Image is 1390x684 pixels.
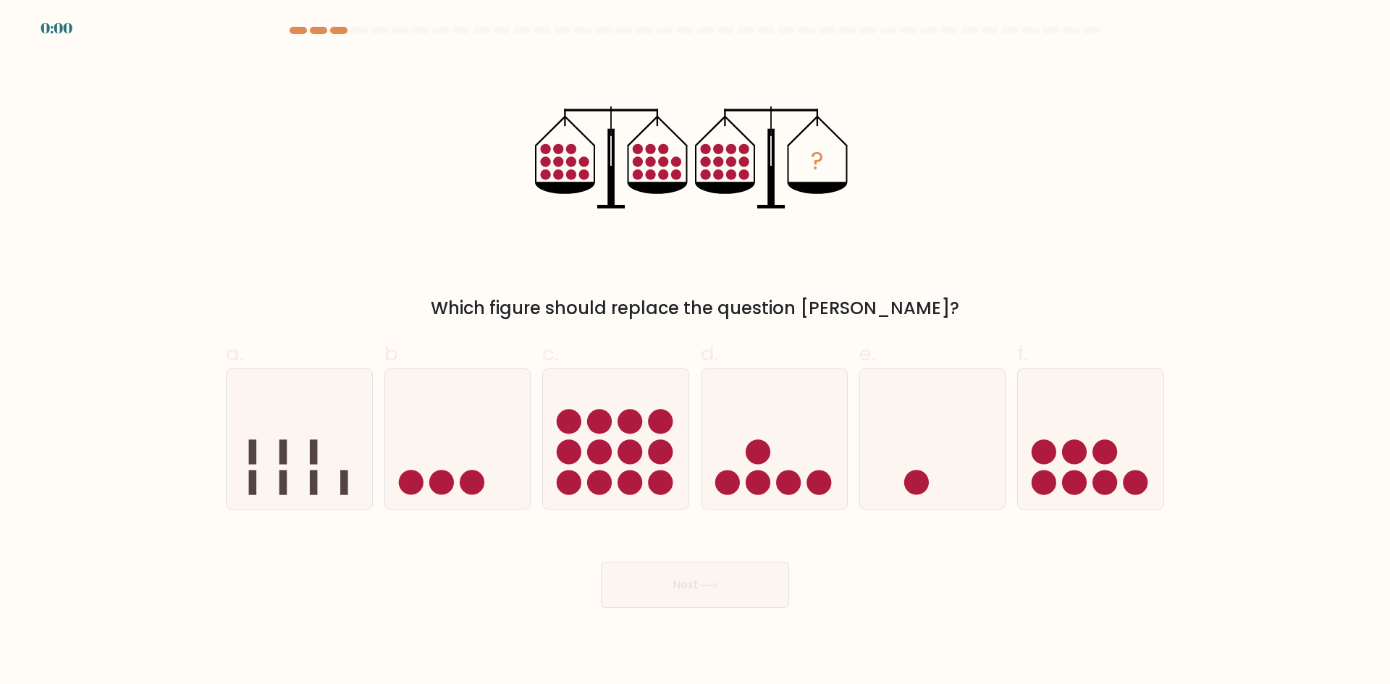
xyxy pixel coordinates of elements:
[542,339,558,368] span: c.
[226,339,243,368] span: a.
[1017,339,1027,368] span: f.
[701,339,718,368] span: d.
[811,144,824,178] tspan: ?
[41,17,72,39] div: 0:00
[601,562,789,608] button: Next
[235,295,1155,321] div: Which figure should replace the question [PERSON_NAME]?
[384,339,402,368] span: b.
[859,339,875,368] span: e.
